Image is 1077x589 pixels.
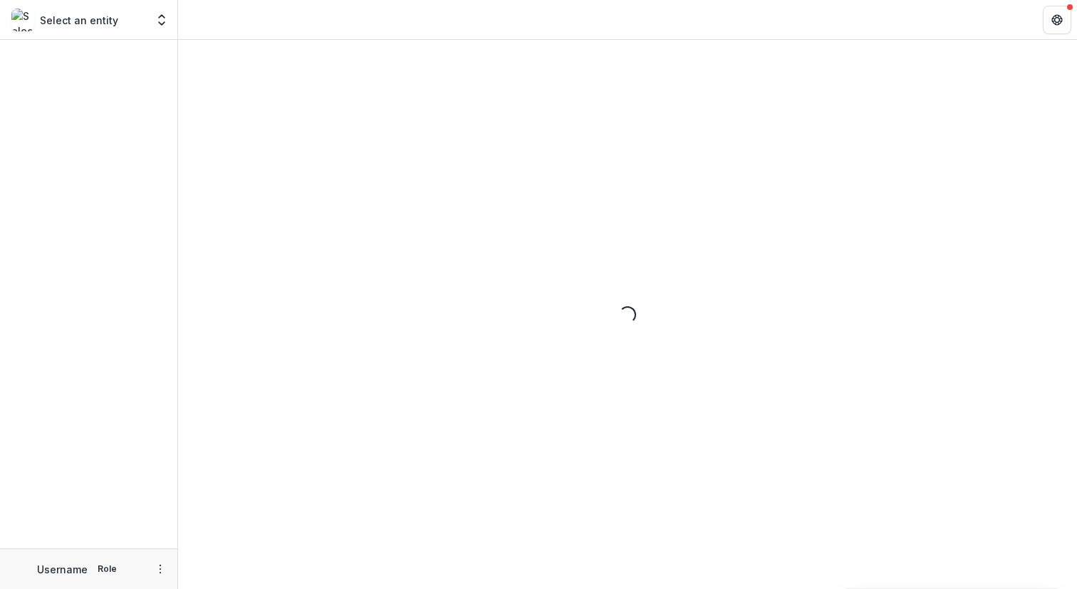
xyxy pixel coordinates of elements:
[37,562,88,577] p: Username
[152,6,172,34] button: Open entity switcher
[1043,6,1071,34] button: Get Help
[40,13,118,28] p: Select an entity
[93,563,121,575] p: Role
[11,9,34,31] img: Select an entity
[152,561,169,578] button: More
